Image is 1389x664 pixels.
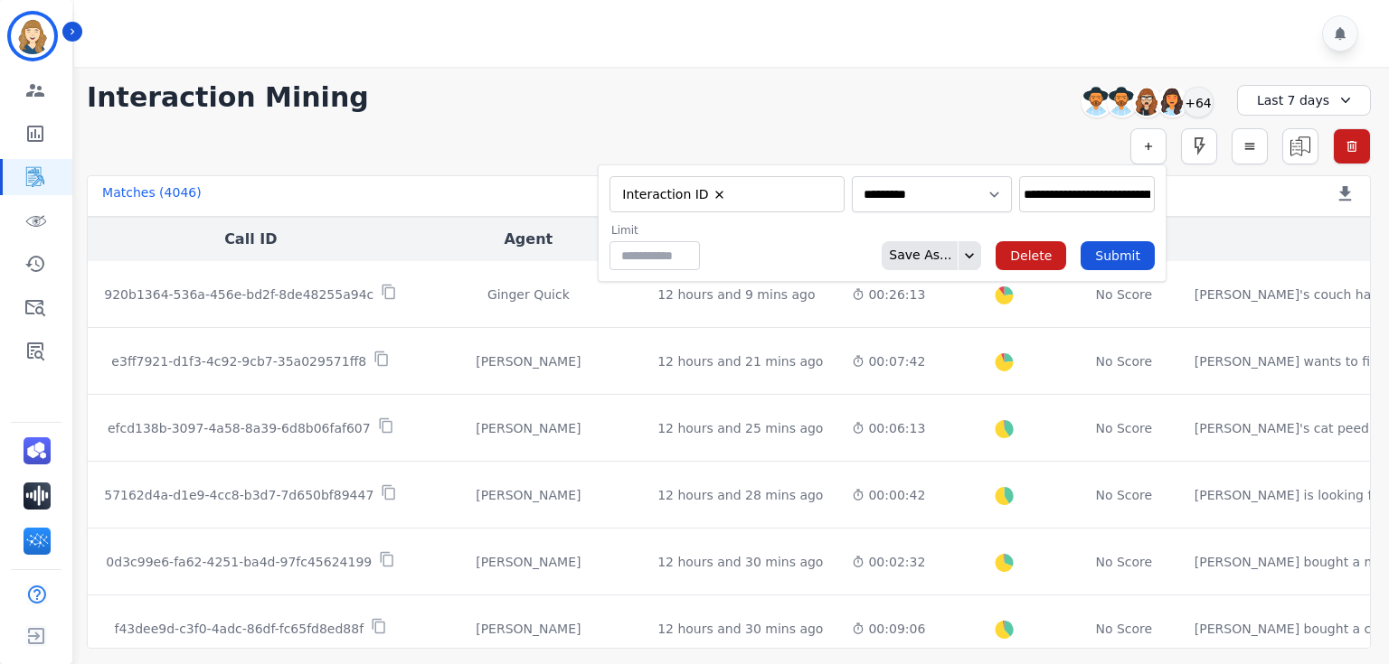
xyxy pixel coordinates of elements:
[1095,419,1152,437] div: No Score
[87,81,369,114] h1: Interaction Mining
[1095,352,1152,370] div: No Score
[713,188,726,201] button: Remove Interaction ID
[657,285,815,304] div: 12 hours and 9 mins ago
[108,419,371,437] p: efcd138b-3097-4a58-8a39-6d8b06faf607
[617,186,732,203] li: Interaction ID
[1237,85,1371,116] div: Last 7 days
[852,620,925,638] div: 00:09:06
[429,285,629,304] div: Ginger Quick
[104,285,373,304] p: 920b1364-536a-456e-bd2f-8de48255a94c
[106,553,372,571] p: 0d3c99e6-fa62-4251-ba4d-97fc45624199
[1095,620,1152,638] div: No Score
[224,229,277,250] button: Call ID
[852,553,925,571] div: 00:02:32
[1081,241,1155,270] button: Submit
[11,14,54,58] img: Bordered avatar
[852,352,925,370] div: 00:07:42
[504,229,553,250] button: Agent
[996,241,1066,270] button: Delete
[429,553,629,571] div: [PERSON_NAME]
[429,620,629,638] div: [PERSON_NAME]
[429,419,629,437] div: [PERSON_NAME]
[852,486,925,504] div: 00:00:42
[852,285,925,304] div: 00:26:13
[429,352,629,370] div: [PERSON_NAME]
[657,419,823,437] div: 12 hours and 25 mins ago
[657,620,823,638] div: 12 hours and 30 mins ago
[882,241,951,270] div: Save As...
[657,352,823,370] div: 12 hours and 21 mins ago
[114,620,364,638] p: f43dee9d-c3f0-4adc-86df-fc65fd8ed88f
[614,183,833,205] ul: selected options
[104,486,373,504] p: 57162d4a-d1e9-4cc8-b3d7-7d650bf89447
[429,486,629,504] div: [PERSON_NAME]
[611,223,700,238] label: Limit
[102,183,202,209] div: Matches ( 4046 )
[1183,87,1214,117] div: +64
[1024,185,1150,204] ul: selected options
[1095,486,1152,504] div: No Score
[1095,553,1152,571] div: No Score
[111,352,366,370] p: e3ff7921-d1f3-4c92-9cb7-35a029571ff8
[1095,285,1152,304] div: No Score
[657,486,823,504] div: 12 hours and 28 mins ago
[852,419,925,437] div: 00:06:13
[657,553,823,571] div: 12 hours and 30 mins ago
